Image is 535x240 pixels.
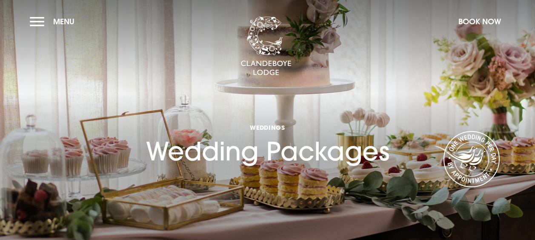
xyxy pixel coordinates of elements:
span: Weddings [146,123,389,131]
span: Menu [53,17,74,26]
button: Book Now [454,12,505,31]
h1: Wedding Packages [146,93,389,166]
img: Clandeboye Lodge [240,17,292,76]
button: Menu [30,12,79,31]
